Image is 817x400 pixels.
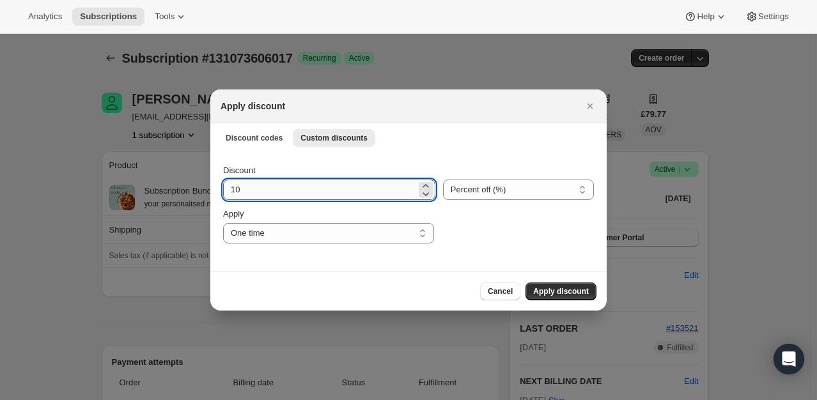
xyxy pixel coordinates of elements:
h2: Apply discount [221,100,285,112]
button: Apply discount [525,282,596,300]
span: Custom discounts [300,133,368,143]
span: Tools [155,12,175,22]
button: Cancel [480,282,520,300]
span: Apply [223,209,244,219]
span: Settings [758,12,789,22]
button: Analytics [20,8,70,26]
button: Custom discounts [293,129,375,147]
span: Apply discount [533,286,589,296]
span: Help [697,12,714,22]
button: Subscriptions [72,8,144,26]
button: Tools [147,8,195,26]
button: Close [581,97,599,115]
span: Discount codes [226,133,283,143]
button: Settings [738,8,797,26]
span: Analytics [28,12,62,22]
span: Cancel [488,286,513,296]
button: Discount codes [218,129,290,147]
div: Open Intercom Messenger [774,344,804,374]
span: Discount [223,165,256,175]
button: Help [676,8,735,26]
div: Custom discounts [210,151,607,272]
span: Subscriptions [80,12,137,22]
